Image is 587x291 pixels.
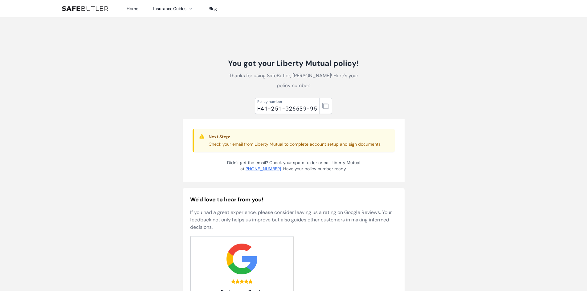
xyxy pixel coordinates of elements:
[225,59,363,68] h1: You got your Liberty Mutual policy!
[153,5,194,12] button: Insurance Guides
[257,104,317,113] div: H41-251-026639-95
[225,160,363,172] p: Didn’t get the email? Check your spam folder or call Liberty Mutual at . Have your policy number ...
[225,71,363,91] p: Thanks for using SafeButler, [PERSON_NAME]! Here's your policy number:
[190,195,397,204] h2: We'd love to hear from you!
[62,6,108,11] img: SafeButler Text Logo
[127,6,138,11] a: Home
[209,134,381,140] h3: Next Step:
[257,99,317,104] div: Policy number
[209,6,217,11] a: Blog
[231,279,253,284] div: 5.0
[190,209,397,231] p: If you had a great experience, please consider leaving us a rating on Google Reviews. Your feedba...
[209,141,381,147] p: Check your email from Liberty Mutual to complete account setup and sign documents.
[226,244,257,274] img: google.svg
[244,166,281,172] a: [PHONE_NUMBER]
